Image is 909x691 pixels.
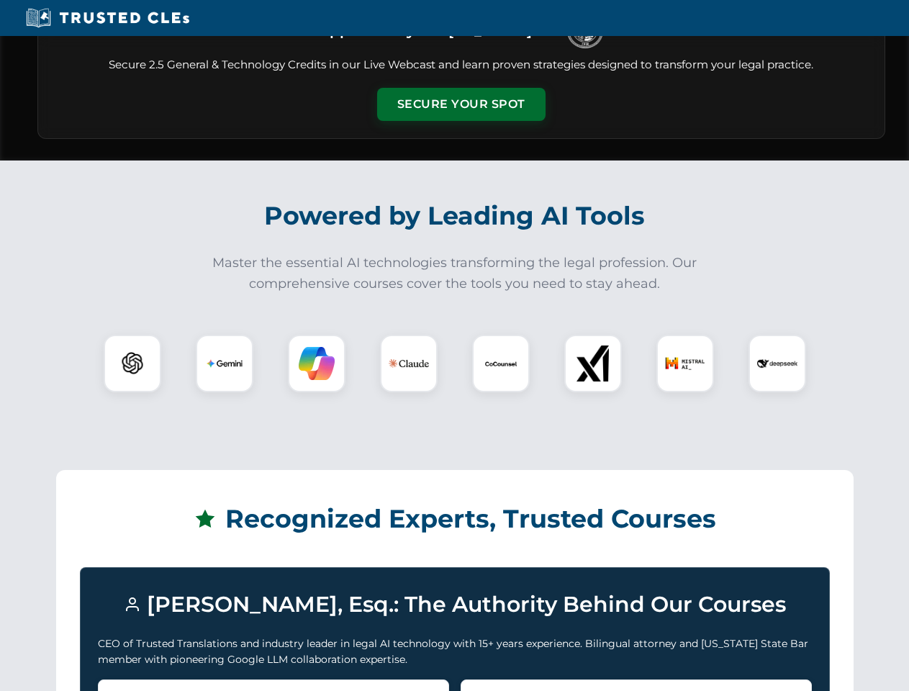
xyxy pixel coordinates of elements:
[98,636,812,668] p: CEO of Trusted Translations and industry leader in legal AI technology with 15+ years experience....
[380,335,438,392] div: Claude
[196,335,253,392] div: Gemini
[749,335,806,392] div: DeepSeek
[656,335,714,392] div: Mistral AI
[56,191,854,241] h2: Powered by Leading AI Tools
[80,494,830,544] h2: Recognized Experts, Trusted Courses
[299,345,335,381] img: Copilot Logo
[665,343,705,384] img: Mistral AI Logo
[98,585,812,624] h3: [PERSON_NAME], Esq.: The Authority Behind Our Courses
[564,335,622,392] div: xAI
[472,335,530,392] div: CoCounsel
[203,253,707,294] p: Master the essential AI technologies transforming the legal profession. Our comprehensive courses...
[288,335,345,392] div: Copilot
[483,345,519,381] img: CoCounsel Logo
[575,345,611,381] img: xAI Logo
[22,7,194,29] img: Trusted CLEs
[757,343,797,384] img: DeepSeek Logo
[377,88,546,121] button: Secure Your Spot
[207,345,243,381] img: Gemini Logo
[112,343,153,384] img: ChatGPT Logo
[104,335,161,392] div: ChatGPT
[55,57,867,73] p: Secure 2.5 General & Technology Credits in our Live Webcast and learn proven strategies designed ...
[389,343,429,384] img: Claude Logo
